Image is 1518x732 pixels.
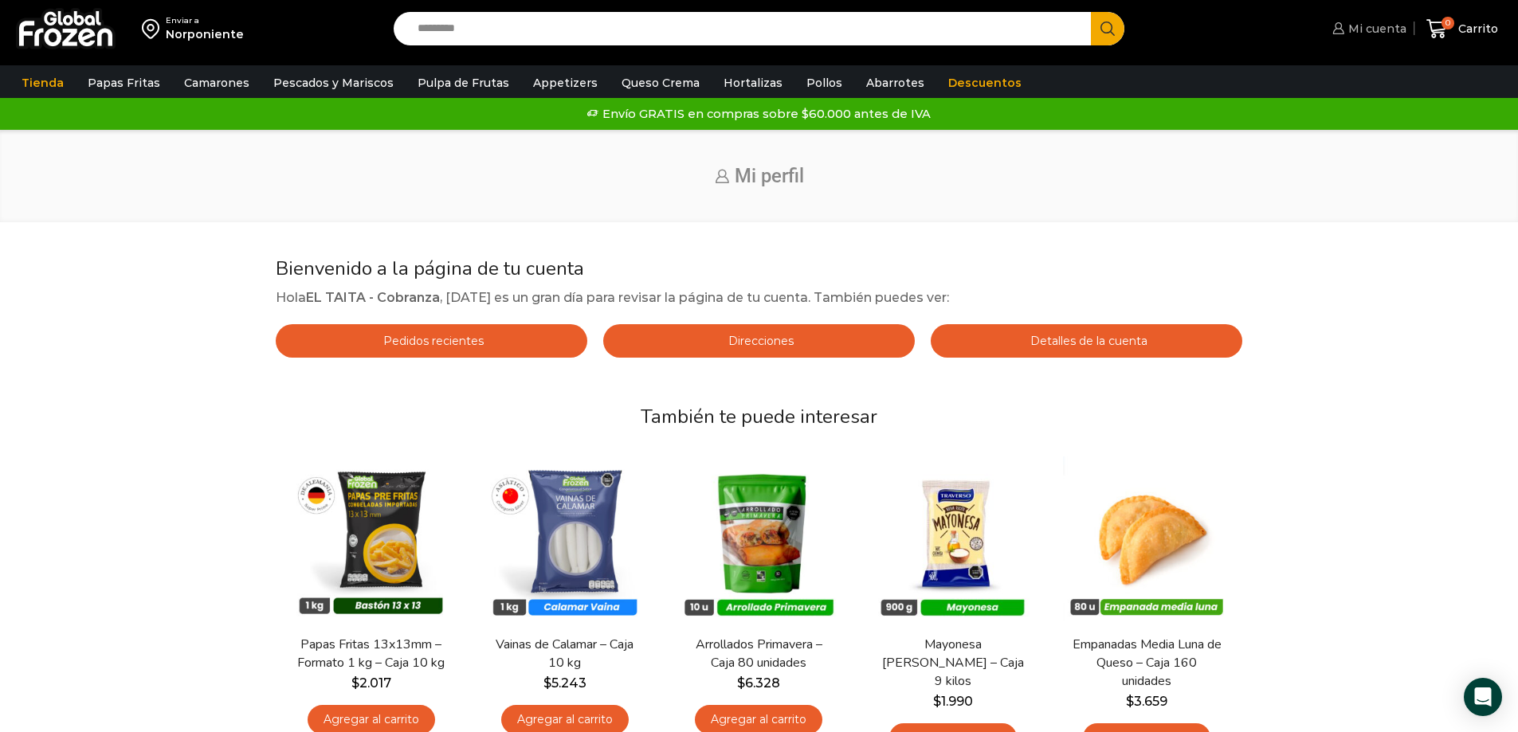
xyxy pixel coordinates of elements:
[1344,21,1406,37] span: Mi cuenta
[176,68,257,98] a: Camarones
[1464,678,1502,716] div: Open Intercom Messenger
[379,334,484,348] span: Pedidos recientes
[351,675,391,691] bdi: 2.017
[933,694,941,709] span: $
[735,165,804,187] span: Mi perfil
[603,324,915,358] a: Direcciones
[716,68,790,98] a: Hortalizas
[798,68,850,98] a: Pollos
[166,26,244,42] div: Norponiente
[306,290,440,305] strong: EL TAITA - Cobranza
[737,675,745,691] span: $
[684,636,834,672] a: Arrollados Primavera – Caja 80 unidades
[166,15,244,26] div: Enviar a
[1026,334,1147,348] span: Detalles de la cuenta
[737,675,780,691] bdi: 6.328
[490,636,640,672] a: Vainas de Calamar – Caja 10 kg
[1126,694,1167,709] bdi: 3.659
[543,675,551,691] span: $
[276,324,587,358] a: Pedidos recientes
[877,636,1027,691] a: Mayonesa [PERSON_NAME] – Caja 9 kilos
[1126,694,1134,709] span: $
[276,288,1242,308] p: Hola , [DATE] es un gran día para revisar la página de tu cuenta. También puedes ver:
[1442,17,1454,29] span: 0
[351,675,359,691] span: $
[724,334,794,348] span: Direcciones
[1072,636,1222,691] a: Empanadas Media Luna de Queso – Caja 160 unidades
[940,68,1030,98] a: Descuentos
[641,404,877,429] span: También te puede interesar
[142,15,166,42] img: address-field-icon.svg
[543,675,586,691] bdi: 5.243
[858,68,932,98] a: Abarrotes
[1454,21,1498,37] span: Carrito
[614,68,708,98] a: Queso Crema
[276,256,584,281] span: Bienvenido a la página de tu cuenta
[14,68,72,98] a: Tienda
[1328,13,1406,45] a: Mi cuenta
[265,68,402,98] a: Pescados y Mariscos
[933,694,973,709] bdi: 1.990
[410,68,517,98] a: Pulpa de Frutas
[525,68,606,98] a: Appetizers
[1422,10,1502,48] a: 0 Carrito
[931,324,1242,358] a: Detalles de la cuenta
[1091,12,1124,45] button: Search button
[80,68,168,98] a: Papas Fritas
[296,636,445,672] a: Papas Fritas 13x13mm – Formato 1 kg – Caja 10 kg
